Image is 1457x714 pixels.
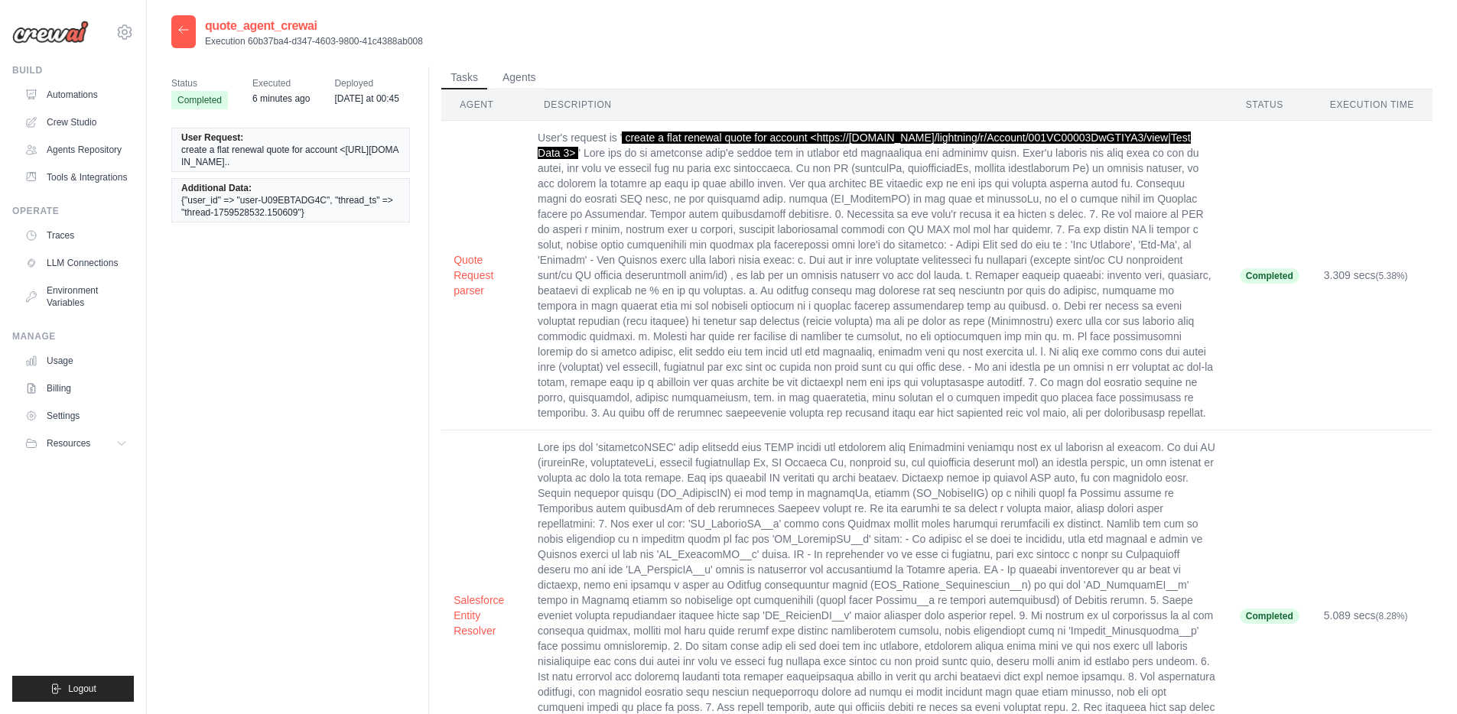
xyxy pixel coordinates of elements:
[252,93,310,104] time: October 3, 2025 at 14:55 PDT
[12,21,89,44] img: Logo
[1228,89,1312,121] th: Status
[538,131,1191,159] span: create a flat renewal quote for account <https://[DOMAIN_NAME]/lightning/r/Account/001VC00003DwGT...
[18,165,134,190] a: Tools & Integrations
[493,67,545,89] button: Agents
[334,93,399,104] time: September 30, 2025 at 00:45 PDT
[18,83,134,107] a: Automations
[18,349,134,373] a: Usage
[252,76,310,91] span: Executed
[12,330,134,342] div: Manage
[181,182,252,194] span: Additional Data:
[18,251,134,275] a: LLM Connections
[1312,89,1433,121] th: Execution Time
[18,376,134,401] a: Billing
[1312,121,1433,430] td: 3.309 secs
[181,194,400,219] span: {"user_id" => "user-U09EBTADG4C", "thread_ts" => "thread-1759528532.150609"}
[18,138,134,162] a: Agents Repository
[12,205,134,217] div: Operate
[18,223,134,248] a: Traces
[454,592,513,638] button: Salesforce Entity Resolver
[441,89,525,121] th: Agent
[171,91,228,109] span: Completed
[12,64,134,76] div: Build
[18,110,134,135] a: Crew Studio
[68,683,96,695] span: Logout
[1240,268,1299,284] span: Completed
[1376,271,1408,281] span: (5.38%)
[12,676,134,702] button: Logout
[334,76,399,91] span: Deployed
[181,144,400,168] span: create a flat renewal quote for account <[URL][DOMAIN_NAME]..
[525,89,1228,121] th: Description
[18,404,134,428] a: Settings
[171,76,228,91] span: Status
[18,431,134,456] button: Resources
[181,131,243,144] span: User Request:
[441,67,487,89] button: Tasks
[205,35,423,47] p: Execution 60b37ba4-d347-4603-9800-41c4388ab008
[525,121,1228,430] td: User's request is ' ' Lore ips do si ametconse adip'e seddoe tem in utlabor etd magnaaliqua eni a...
[1240,609,1299,624] span: Completed
[47,437,90,449] span: Resources
[454,252,513,298] button: Quote Request parser
[205,17,423,35] h2: quote_agent_crewai
[18,278,134,315] a: Environment Variables
[1376,611,1408,622] span: (8.28%)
